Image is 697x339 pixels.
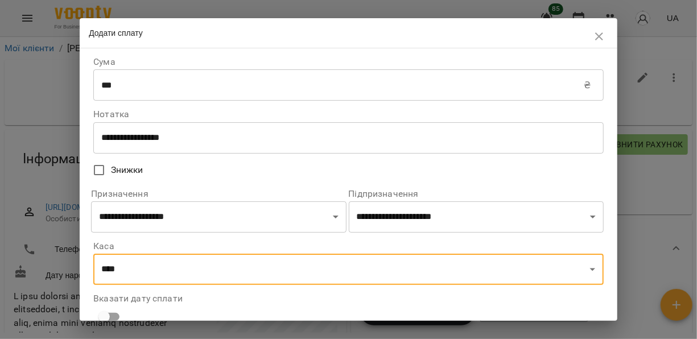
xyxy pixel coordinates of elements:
[349,189,604,199] label: Підпризначення
[93,294,604,303] label: Вказати дату сплати
[91,189,346,199] label: Призначення
[111,163,143,177] span: Знижки
[93,57,604,67] label: Сума
[93,110,604,119] label: Нотатка
[89,28,143,38] span: Додати сплату
[93,242,604,251] label: Каса
[584,78,591,92] p: ₴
